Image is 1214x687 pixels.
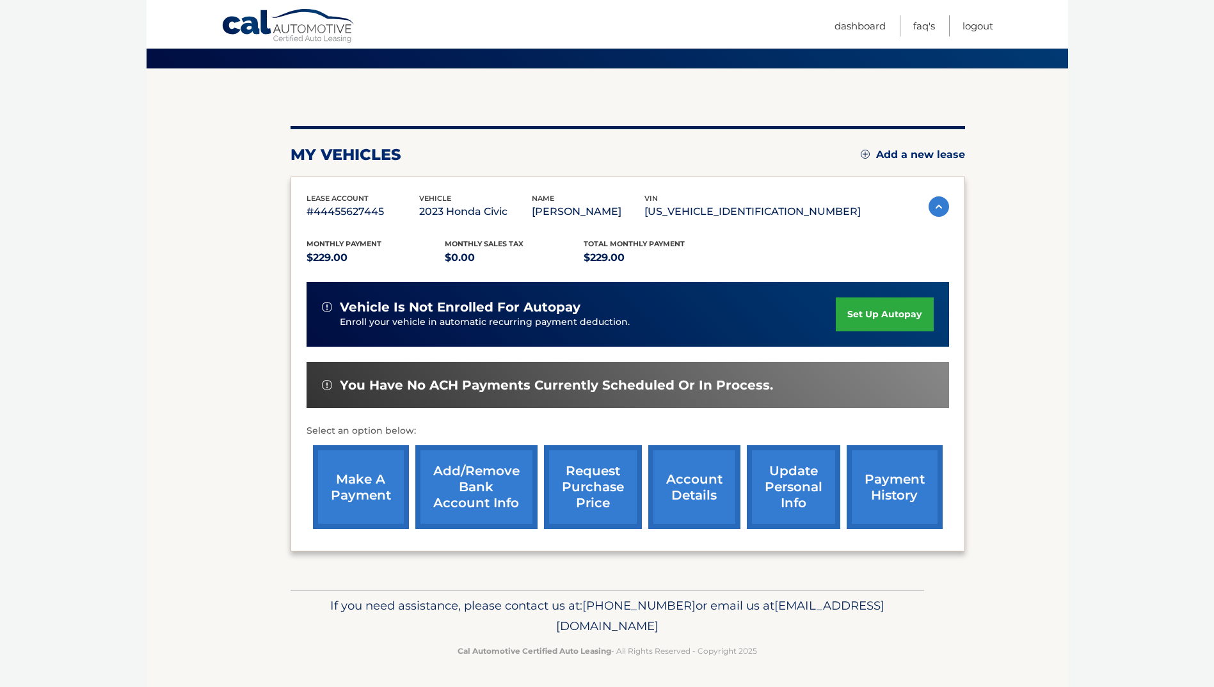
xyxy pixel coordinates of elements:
[299,644,916,658] p: - All Rights Reserved - Copyright 2025
[835,15,886,36] a: Dashboard
[340,377,773,393] span: You have no ACH payments currently scheduled or in process.
[929,196,949,217] img: accordion-active.svg
[291,145,401,164] h2: my vehicles
[221,8,356,45] a: Cal Automotive
[913,15,935,36] a: FAQ's
[307,249,445,267] p: $229.00
[322,302,332,312] img: alert-white.svg
[415,445,538,529] a: Add/Remove bank account info
[556,598,884,633] span: [EMAIL_ADDRESS][DOMAIN_NAME]
[307,194,369,203] span: lease account
[419,203,532,221] p: 2023 Honda Civic
[582,598,696,613] span: [PHONE_NUMBER]
[847,445,943,529] a: payment history
[544,445,642,529] a: request purchase price
[836,297,933,331] a: set up autopay
[445,239,523,248] span: Monthly sales Tax
[747,445,840,529] a: update personal info
[861,150,870,159] img: add.svg
[307,203,419,221] p: #44455627445
[962,15,993,36] a: Logout
[299,596,916,636] p: If you need assistance, please contact us at: or email us at
[419,194,451,203] span: vehicle
[861,148,965,161] a: Add a new lease
[584,249,723,267] p: $229.00
[340,299,580,315] span: vehicle is not enrolled for autopay
[322,380,332,390] img: alert-white.svg
[458,646,611,656] strong: Cal Automotive Certified Auto Leasing
[340,315,836,329] p: Enroll your vehicle in automatic recurring payment deduction.
[644,203,861,221] p: [US_VEHICLE_IDENTIFICATION_NUMBER]
[307,423,949,439] p: Select an option below:
[313,445,409,529] a: make a payment
[532,194,554,203] span: name
[307,239,381,248] span: Monthly Payment
[584,239,685,248] span: Total Monthly Payment
[445,249,584,267] p: $0.00
[532,203,644,221] p: [PERSON_NAME]
[648,445,740,529] a: account details
[644,194,658,203] span: vin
